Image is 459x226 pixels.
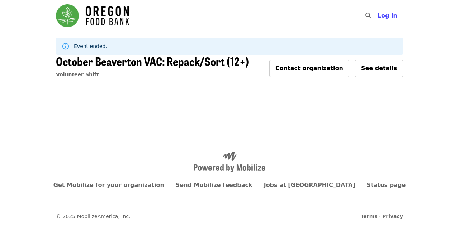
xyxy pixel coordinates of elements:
span: · [361,213,403,220]
a: Terms [361,213,378,219]
nav: Primary footer navigation [56,181,403,189]
img: Oregon Food Bank - Home [56,4,129,27]
span: Log in [378,12,397,19]
span: See details [361,65,397,72]
a: Privacy [382,213,403,219]
img: Powered by Mobilize [194,152,265,172]
button: Contact organization [269,60,349,77]
span: © 2025 MobilizeAmerica, Inc. [56,213,131,219]
button: Log in [372,9,403,23]
span: October Beaverton VAC: Repack/Sort (12+) [56,53,249,69]
a: Volunteer Shift [56,72,99,77]
a: Status page [367,182,406,188]
nav: Secondary footer navigation [56,207,403,220]
span: Contact organization [275,65,343,72]
button: See details [355,60,403,77]
a: Get Mobilize for your organization [53,182,164,188]
a: Jobs at [GEOGRAPHIC_DATA] [264,182,355,188]
span: Event ended. [74,43,107,49]
a: Send Mobilize feedback [176,182,252,188]
i: search icon [365,12,371,19]
input: Search [375,7,381,24]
